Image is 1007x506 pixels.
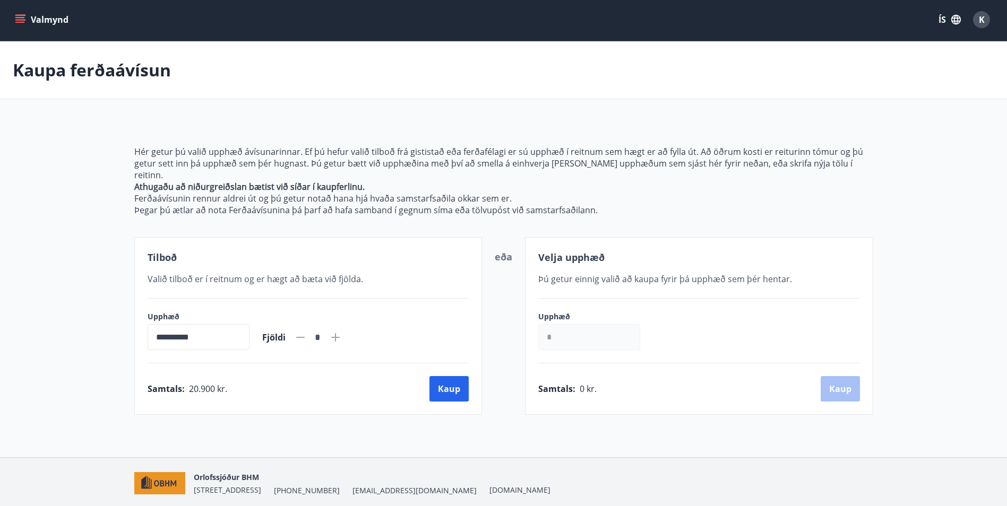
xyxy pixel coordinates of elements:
span: Samtals : [538,383,575,395]
span: [STREET_ADDRESS] [194,485,261,495]
span: Fjöldi [262,331,286,343]
label: Upphæð [148,311,249,322]
a: [DOMAIN_NAME] [489,485,550,495]
p: Ferðaávísunin rennur aldrei út og þú getur notað hana hjá hvaða samstarfsaðila okkar sem er. [134,193,873,204]
span: Samtals : [148,383,185,395]
p: Þegar þú ætlar að nota Ferðaávísunina þá þarf að hafa samband í gegnum síma eða tölvupóst við sam... [134,204,873,216]
img: c7HIBRK87IHNqKbXD1qOiSZFdQtg2UzkX3TnRQ1O.png [134,472,186,495]
span: eða [495,250,512,263]
span: K [979,14,985,25]
button: K [969,7,994,32]
span: 0 kr. [580,383,597,395]
span: 20.900 kr. [189,383,227,395]
span: [PHONE_NUMBER] [274,485,340,496]
strong: Athugaðu að niðurgreiðslan bætist við síðar í kaupferlinu. [134,181,365,193]
span: Tilboð [148,251,177,264]
button: menu [13,10,73,29]
button: ÍS [933,10,967,29]
span: [EMAIL_ADDRESS][DOMAIN_NAME] [352,485,477,496]
button: Kaup [429,376,469,402]
span: Orlofssjóður BHM [194,472,259,482]
label: Upphæð [538,311,651,322]
p: Kaupa ferðaávísun [13,58,171,82]
span: Velja upphæð [538,251,605,264]
span: Þú getur einnig valið að kaupa fyrir þá upphæð sem þér hentar. [538,273,792,285]
p: Hér getur þú valið upphæð ávísunarinnar. Ef þú hefur valið tilboð frá gististað eða ferðafélagi e... [134,146,873,181]
span: Valið tilboð er í reitnum og er hægt að bæta við fjölda. [148,273,363,285]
